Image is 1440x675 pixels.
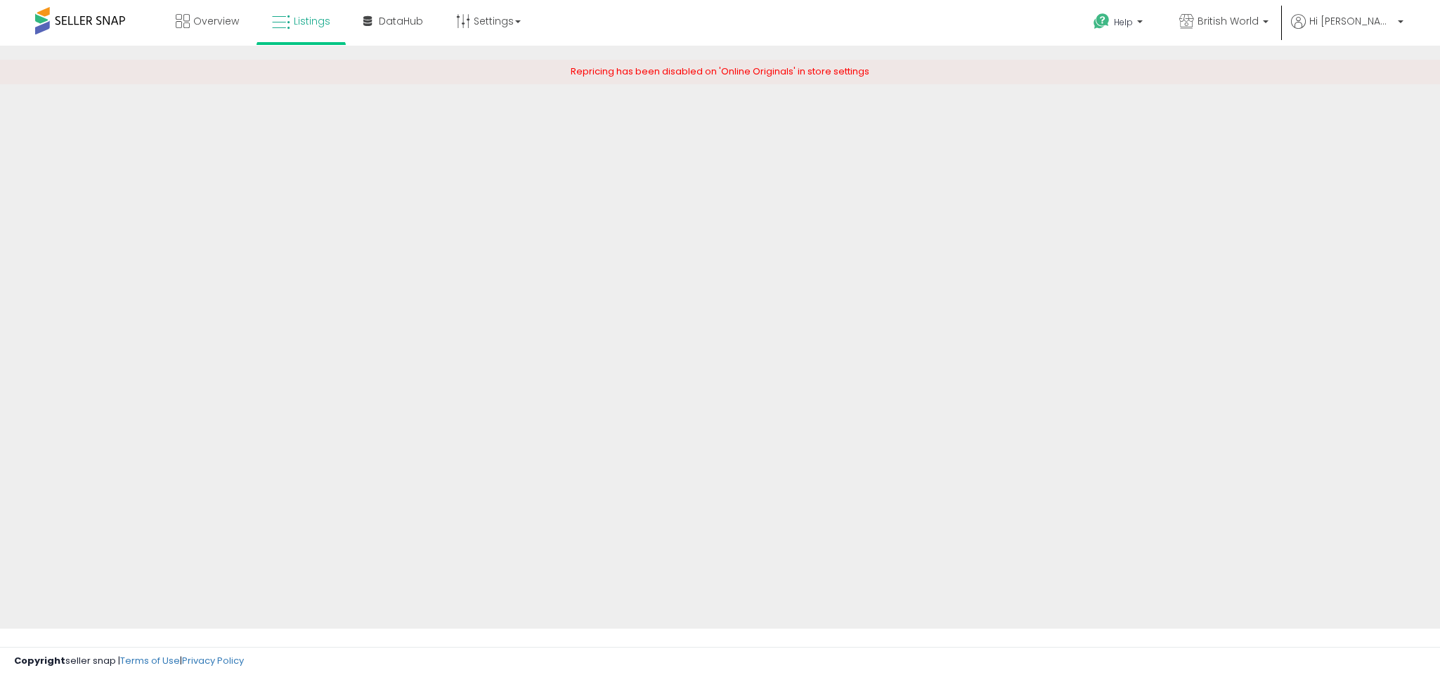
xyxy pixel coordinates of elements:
i: Get Help [1093,13,1110,30]
span: Help [1114,16,1133,28]
span: DataHub [379,14,423,28]
a: Help [1082,2,1157,46]
span: Repricing has been disabled on 'Online Originals' in store settings [571,65,869,78]
span: Listings [294,14,330,28]
a: Hi [PERSON_NAME] [1291,14,1403,46]
span: British World [1198,14,1259,28]
span: Hi [PERSON_NAME] [1309,14,1394,28]
span: Overview [193,14,239,28]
